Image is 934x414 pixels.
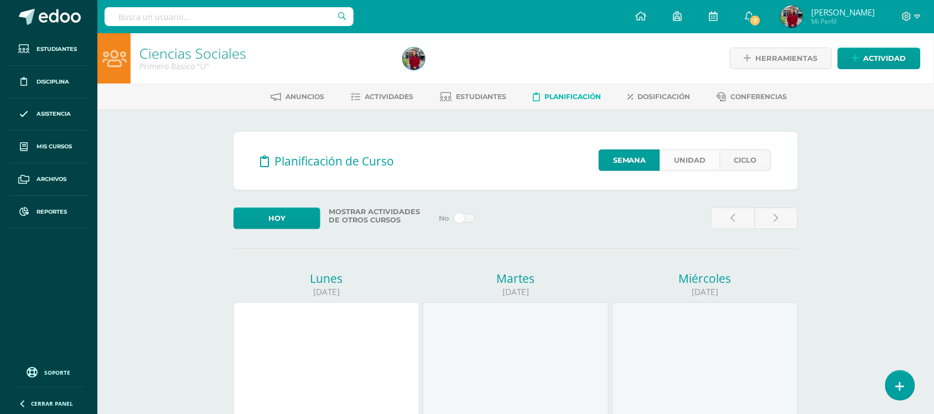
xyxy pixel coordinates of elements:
a: Ciencias Sociales [139,44,246,63]
a: Conferencias [717,88,787,106]
span: Dosificación [638,92,691,101]
a: Soporte [13,364,84,379]
span: Planificación de Curso [274,153,394,169]
a: Estudiantes [9,33,89,66]
span: Estudiantes [456,92,507,101]
div: [DATE] [612,286,798,298]
a: Disciplina [9,66,89,99]
span: Archivos [37,175,66,184]
div: Primero Básico 'U' [139,61,390,71]
a: Dosificación [628,88,691,106]
img: e66938ea6f53d621eb85b78bb3ab8b81.png [403,48,425,70]
div: Lunes [233,271,419,286]
span: Disciplina [37,77,69,86]
span: Cerrar panel [31,400,73,407]
span: Soporte [45,369,71,376]
a: Actividad [838,48,921,69]
a: Estudiantes [440,88,507,106]
a: Planificación [533,88,601,106]
span: [PERSON_NAME] [811,7,875,18]
div: [DATE] [423,286,609,298]
span: Anuncios [286,92,325,101]
span: Reportes [37,208,67,216]
a: Hoy [233,208,320,229]
a: Actividades [351,88,414,106]
span: Mis cursos [37,142,72,151]
a: Mis cursos [9,131,89,163]
span: Planificación [545,92,601,101]
div: Miércoles [612,271,798,286]
h1: Ciencias Sociales [139,45,390,61]
label: Mostrar actividades de otros cursos [325,208,432,224]
a: Asistencia [9,99,89,131]
input: Busca un usuario... [105,7,354,26]
span: Herramientas [756,48,818,69]
a: Herramientas [730,48,832,69]
span: Conferencias [731,92,787,101]
a: Reportes [9,196,89,229]
div: Martes [423,271,609,286]
div: [DATE] [233,286,419,298]
a: Unidad [660,149,720,171]
span: Estudiantes [37,45,77,54]
a: Ciclo [720,149,771,171]
span: Actividades [365,92,414,101]
a: Archivos [9,163,89,196]
a: Anuncios [271,88,325,106]
a: Semana [599,149,660,171]
span: Asistencia [37,110,71,118]
img: e66938ea6f53d621eb85b78bb3ab8b81.png [781,6,803,28]
span: Actividad [864,48,906,69]
span: 7 [749,14,761,27]
span: Mi Perfil [811,17,875,26]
